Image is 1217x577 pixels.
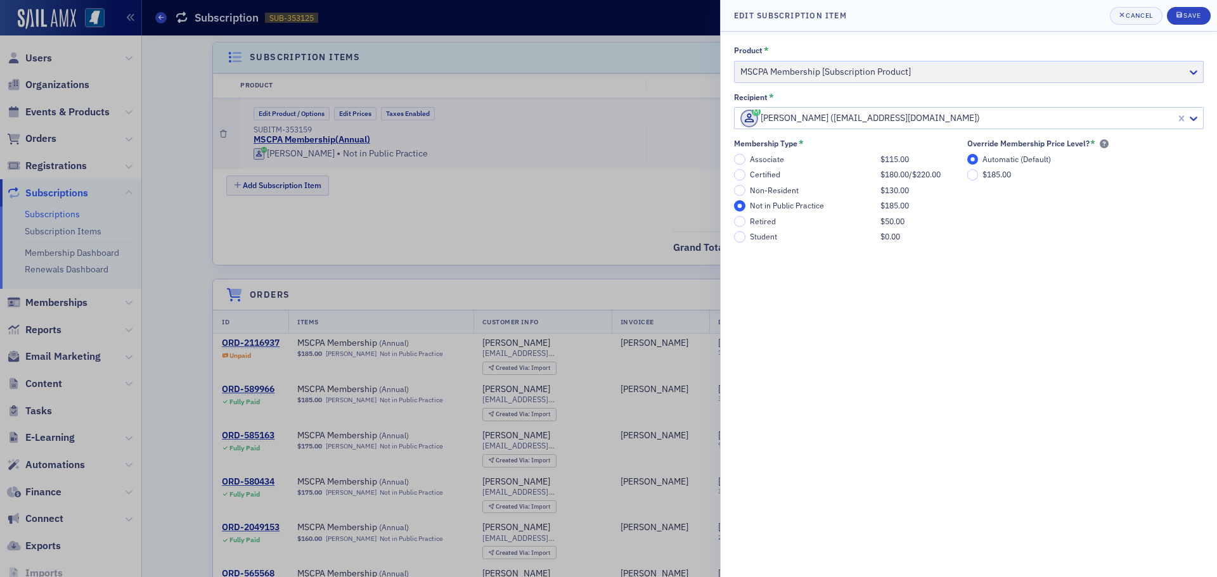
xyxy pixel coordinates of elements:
[750,232,874,241] div: Student
[880,169,909,179] span: $180.00
[750,170,874,179] div: Certified
[967,154,979,165] input: Automatic (Default)
[734,185,745,196] input: Non-Resident$130.00
[740,110,1173,127] div: [PERSON_NAME] ([EMAIL_ADDRESS][DOMAIN_NAME])
[750,217,874,226] div: Retired
[1167,7,1211,25] button: Save
[982,154,1051,164] span: Automatic (Default)
[734,139,797,148] div: Membership Type
[764,45,769,56] abbr: This field is required
[880,216,905,226] span: $50.00
[734,200,745,212] input: Not in Public Practice$185.00
[967,139,1090,148] div: Override Membership Price Level?
[734,169,745,181] input: Certified$180.00/$220.00
[1126,12,1152,19] div: Cancel
[769,92,774,103] abbr: This field is required
[799,138,804,149] abbr: This field is required
[880,185,909,195] span: $130.00
[734,10,847,21] h4: Edit Subscription Item
[880,170,941,179] div: /
[750,201,874,210] div: Not in Public Practice
[912,169,941,179] span: $220.00
[734,154,745,165] input: Associate$115.00
[880,231,900,241] span: $0.00
[982,169,1011,179] span: $185.00
[967,169,979,181] input: $185.00
[880,200,909,210] span: $185.00
[734,46,763,55] div: Product
[750,186,874,195] div: Non-Resident
[750,155,874,164] div: Associate
[734,231,745,243] input: Student$0.00
[1110,7,1162,25] button: Cancel
[1090,138,1095,149] abbr: This field is required
[734,216,745,227] input: Retired$50.00
[880,154,909,164] span: $115.00
[1183,12,1201,19] div: Save
[734,92,768,102] div: Recipient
